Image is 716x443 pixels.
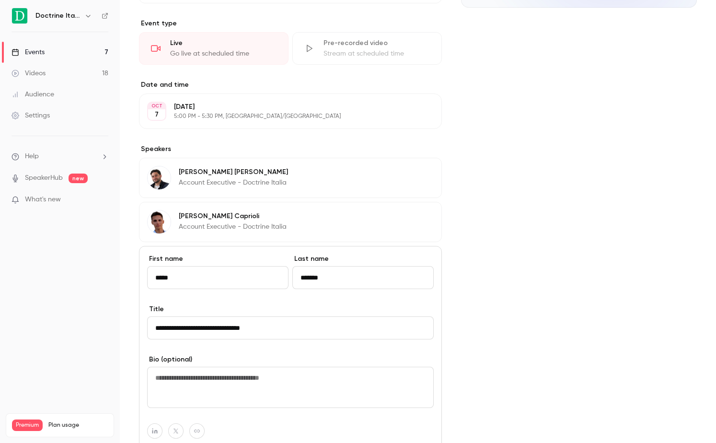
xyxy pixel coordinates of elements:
[147,304,434,314] label: Title
[97,196,108,204] iframe: Noticeable Trigger
[174,113,391,120] p: 5:00 PM - 5:30 PM, [GEOGRAPHIC_DATA]/[GEOGRAPHIC_DATA]
[35,11,81,21] h6: Doctrine Italia
[179,167,288,177] p: [PERSON_NAME] [PERSON_NAME]
[69,174,88,183] span: new
[12,90,54,99] div: Audience
[139,202,442,242] div: Raoul Caprioli[PERSON_NAME] CaprioliAccount Executive - Doctrine Italia
[25,195,61,205] span: What's new
[148,103,165,109] div: OCT
[170,38,277,48] div: Live
[292,32,442,65] div: Pre-recorded videoStream at scheduled time
[139,80,442,90] label: Date and time
[25,173,63,183] a: SpeakerHub
[139,144,442,154] label: Speakers
[174,102,391,112] p: [DATE]
[12,152,108,162] li: help-dropdown-opener
[48,421,108,429] span: Plan usage
[148,210,171,233] img: Raoul Caprioli
[25,152,39,162] span: Help
[179,222,287,232] p: Account Executive - Doctrine Italia
[12,111,50,120] div: Settings
[139,19,442,28] p: Event type
[179,211,287,221] p: [PERSON_NAME] Caprioli
[179,178,288,187] p: Account Executive - Doctrine Italia
[12,8,27,23] img: Doctrine Italia
[12,69,46,78] div: Videos
[148,166,171,189] img: Adrien Fanara
[139,158,442,198] div: Adrien Fanara[PERSON_NAME] [PERSON_NAME]Account Executive - Doctrine Italia
[12,47,45,57] div: Events
[147,355,434,364] label: Bio (optional)
[292,254,434,264] label: Last name
[170,49,277,58] div: Go live at scheduled time
[323,38,430,48] div: Pre-recorded video
[323,49,430,58] div: Stream at scheduled time
[139,32,289,65] div: LiveGo live at scheduled time
[12,420,43,431] span: Premium
[155,110,159,119] p: 7
[147,254,289,264] label: First name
